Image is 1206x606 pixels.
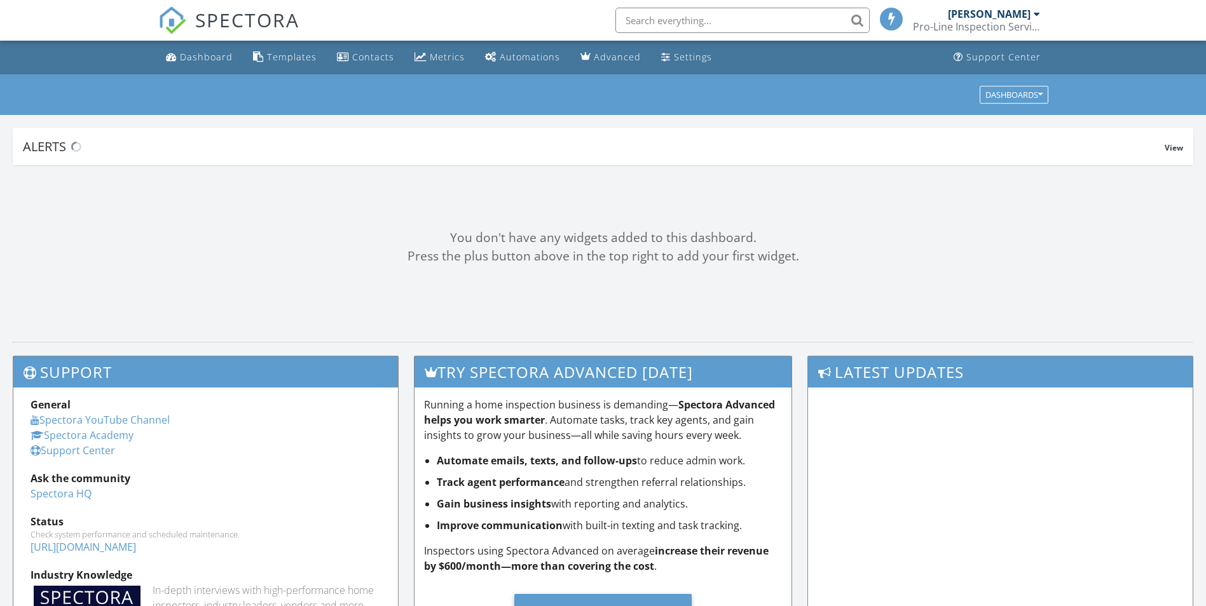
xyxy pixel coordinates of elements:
[500,51,560,63] div: Automations
[437,496,782,511] li: with reporting and analytics.
[180,51,233,63] div: Dashboard
[424,397,782,443] p: Running a home inspection business is demanding— . Automate tasks, track key agents, and gain ins...
[31,471,381,486] div: Ask the community
[575,46,646,69] a: Advanced
[352,51,394,63] div: Contacts
[31,514,381,529] div: Status
[158,17,299,44] a: SPECTORA
[161,46,238,69] a: Dashboard
[31,443,115,457] a: Support Center
[594,51,641,63] div: Advanced
[437,475,782,490] li: and strengthen referral relationships.
[437,475,565,489] strong: Track agent performance
[437,453,782,468] li: to reduce admin work.
[1165,142,1183,153] span: View
[415,356,791,387] h3: Try spectora advanced [DATE]
[409,46,470,69] a: Metrics
[430,51,465,63] div: Metrics
[158,6,186,34] img: The Best Home Inspection Software - Spectora
[13,356,398,387] h3: Support
[437,497,551,511] strong: Gain business insights
[31,413,170,427] a: Spectora YouTube Channel
[31,398,71,412] strong: General
[31,428,134,442] a: Spectora Academy
[332,46,399,69] a: Contacts
[980,86,1048,104] button: Dashboards
[424,543,782,574] p: Inspectors using Spectora Advanced on average .
[674,51,712,63] div: Settings
[31,529,381,539] div: Check system performance and scheduled maintenance.
[437,518,563,532] strong: Improve communication
[23,138,1165,155] div: Alerts
[808,356,1193,387] h3: Latest Updates
[656,46,717,69] a: Settings
[949,46,1046,69] a: Support Center
[966,51,1041,63] div: Support Center
[948,8,1031,20] div: [PERSON_NAME]
[424,544,769,573] strong: increase their revenue by $600/month—more than covering the cost
[31,487,92,501] a: Spectora HQ
[437,518,782,533] li: with built-in texting and task tracking.
[267,51,317,63] div: Templates
[913,20,1040,33] div: Pro-Line Inspection Services.
[13,247,1193,266] div: Press the plus button above in the top right to add your first widget.
[248,46,322,69] a: Templates
[424,398,775,427] strong: Spectora Advanced helps you work smarter
[195,6,299,33] span: SPECTORA
[615,8,870,33] input: Search everything...
[31,567,381,582] div: Industry Knowledge
[985,90,1043,99] div: Dashboards
[437,454,637,468] strong: Automate emails, texts, and follow-ups
[480,46,565,69] a: Automations (Basic)
[31,540,136,554] a: [URL][DOMAIN_NAME]
[13,229,1193,247] div: You don't have any widgets added to this dashboard.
